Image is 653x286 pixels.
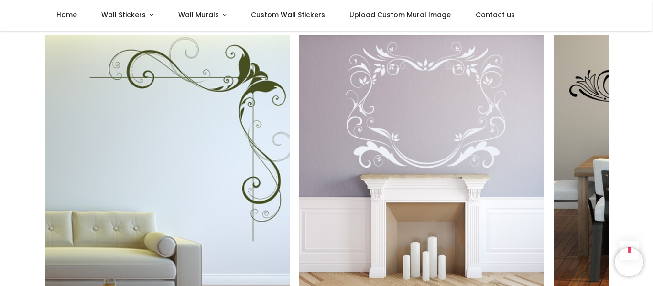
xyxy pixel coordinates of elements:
[251,10,325,20] span: Custom Wall Stickers
[476,10,515,20] span: Contact us
[178,10,219,20] span: Wall Murals
[349,10,451,20] span: Upload Custom Mural Image
[101,10,146,20] span: Wall Stickers
[56,10,77,20] span: Home
[615,248,643,276] iframe: Brevo live chat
